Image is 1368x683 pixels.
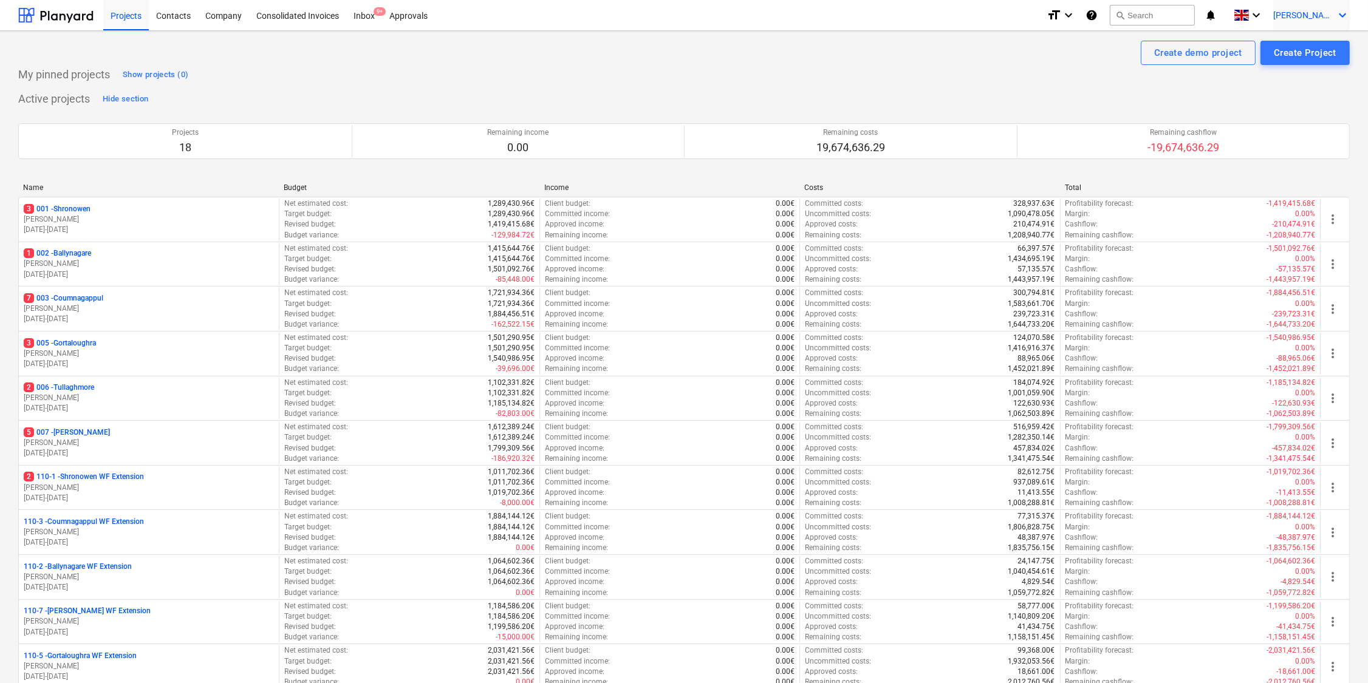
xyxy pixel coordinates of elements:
p: 0.00€ [776,309,795,319]
p: Profitability forecast : [1065,378,1134,388]
button: Show projects (0) [120,65,191,84]
p: 0.00€ [776,343,795,353]
div: 110-7 -[PERSON_NAME] WF Extension[PERSON_NAME][DATE]-[DATE] [24,606,274,637]
p: Uncommitted costs : [805,388,871,398]
p: Net estimated cost : [284,243,348,254]
i: keyboard_arrow_down [1061,8,1076,22]
p: Remaining cashflow : [1065,230,1134,240]
i: notifications [1205,8,1217,22]
p: Approved costs : [805,309,858,319]
p: Margin : [1065,432,1090,443]
p: [PERSON_NAME] [24,259,274,269]
p: Uncommitted costs : [805,209,871,219]
p: [DATE] - [DATE] [24,225,274,235]
p: Profitability forecast : [1065,199,1134,209]
span: 3 [24,338,34,348]
p: Revised budget : [284,219,336,229]
button: Hide section [100,89,151,109]
div: Show projects (0) [123,68,188,82]
p: Cashflow : [1065,398,1098,409]
p: Projects [172,127,199,138]
p: [DATE] - [DATE] [24,493,274,503]
div: 110-2 -Ballynagare WF Extension[PERSON_NAME][DATE]-[DATE] [24,562,274,593]
p: [PERSON_NAME] [24,304,274,314]
p: Cashflow : [1065,353,1098,364]
i: format_size [1047,8,1061,22]
p: [PERSON_NAME] [24,616,274,627]
p: 0.00€ [776,364,795,374]
p: Committed costs : [805,467,863,477]
p: -457,834.02€ [1272,443,1315,454]
p: Margin : [1065,343,1090,353]
p: -122,630.93€ [1272,398,1315,409]
p: 184,074.92€ [1014,378,1055,388]
p: Cashflow : [1065,443,1098,454]
p: Budget variance : [284,454,339,464]
p: Revised budget : [284,353,336,364]
p: Target budget : [284,432,332,443]
p: Net estimated cost : [284,378,348,388]
p: Margin : [1065,254,1090,264]
p: Uncommitted costs : [805,432,871,443]
p: Remaining costs : [805,454,861,464]
p: 0.00% [1295,343,1315,353]
p: 0.00€ [776,454,795,464]
p: 1,011,702.36€ [488,467,535,477]
p: Remaining income : [545,364,608,374]
p: -1,341,475.54€ [1267,454,1315,464]
p: 005 - Gortaloughra [24,338,96,348]
p: Remaining costs : [805,230,861,240]
p: Cashflow : [1065,309,1098,319]
p: 1,282,350.14€ [1008,432,1055,443]
p: 457,834.02€ [1014,443,1055,454]
p: Target budget : [284,299,332,309]
p: 0.00€ [776,388,795,398]
p: Remaining cashflow : [1065,364,1134,374]
span: more_vert [1325,614,1340,629]
p: Remaining costs : [805,364,861,374]
div: Name [23,183,274,192]
p: Profitability forecast : [1065,243,1134,254]
p: Approved income : [545,264,604,274]
i: keyboard_arrow_down [1335,8,1350,22]
p: 003 - Coumnagappul [24,293,103,304]
p: 1,415,644.76€ [488,243,535,254]
p: Committed costs : [805,199,863,209]
p: Approved costs : [805,264,858,274]
p: -1,419,415.68€ [1267,199,1315,209]
p: Client budget : [545,467,590,477]
p: Budget variance : [284,319,339,330]
p: [PERSON_NAME] [24,527,274,537]
p: Committed income : [545,432,610,443]
p: 1,001,059.90€ [1008,388,1055,398]
p: Committed income : [545,388,610,398]
p: 1,612,389.24€ [488,432,535,443]
p: 0.00€ [776,398,795,409]
p: -129,984.72€ [491,230,535,240]
p: 110-7 - [PERSON_NAME] WF Extension [24,606,151,616]
p: -1,799,309.56€ [1267,422,1315,432]
p: Approved costs : [805,219,858,229]
p: Approved income : [545,443,604,454]
p: Remaining cashflow : [1065,319,1134,330]
p: 1,721,934.36€ [488,288,535,298]
p: Revised budget : [284,443,336,454]
span: 5 [24,427,34,437]
p: -1,062,503.89€ [1267,409,1315,419]
p: Profitability forecast : [1065,333,1134,343]
p: 18 [172,140,199,155]
p: 0.00€ [776,219,795,229]
p: 1,501,092.76€ [488,264,535,274]
p: 19,674,636.29 [816,140,885,155]
p: 0.00€ [776,274,795,285]
p: -82,803.00€ [496,409,535,419]
p: -1,644,733.20€ [1267,319,1315,330]
p: Profitability forecast : [1065,467,1134,477]
p: Profitability forecast : [1065,422,1134,432]
p: Committed income : [545,254,610,264]
p: 0.00€ [776,467,795,477]
p: 1,799,309.56€ [488,443,535,454]
span: more_vert [1325,302,1340,316]
p: -162,522.15€ [491,319,535,330]
p: 1,501,290.95€ [488,333,535,343]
